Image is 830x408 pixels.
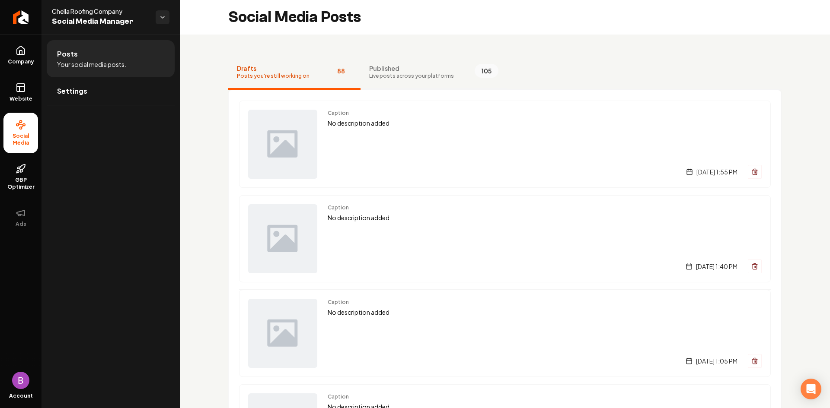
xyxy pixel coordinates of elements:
[228,55,782,90] nav: Tabs
[328,393,762,400] span: Caption
[696,357,737,365] span: [DATE] 1:05 PM
[361,55,507,90] button: PublishedLive posts across your platforms105
[696,168,737,176] span: [DATE] 1:55 PM
[57,60,126,69] span: Your social media posts.
[328,204,762,211] span: Caption
[3,38,38,72] a: Company
[3,76,38,109] a: Website
[239,195,771,282] a: Post previewCaptionNo description added[DATE] 1:40 PM
[328,307,762,317] p: No description added
[52,7,149,16] span: Chella Roofing Company
[328,118,762,128] p: No description added
[12,372,29,389] button: Open user button
[3,177,38,190] span: GBP Optimizer
[57,86,87,96] span: Settings
[52,16,149,28] span: Social Media Manager
[9,392,33,399] span: Account
[248,299,317,368] img: Post preview
[228,55,361,90] button: DraftsPosts you're still working on88
[3,157,38,197] a: GBP Optimizer
[3,133,38,146] span: Social Media
[239,289,771,377] a: Post previewCaptionNo description added[DATE] 1:05 PM
[801,379,821,399] div: Open Intercom Messenger
[239,101,771,188] a: Post previewCaptionNo description added[DATE] 1:55 PM
[330,64,352,78] span: 88
[248,110,317,179] img: Post preview
[248,204,317,273] img: Post preview
[369,73,454,79] span: Live posts across your platforms
[328,299,762,306] span: Caption
[12,372,29,389] img: Brandon Benson
[12,221,30,228] span: Ads
[696,262,737,271] span: [DATE] 1:40 PM
[4,58,38,65] span: Company
[3,201,38,234] button: Ads
[369,64,454,73] span: Published
[228,9,361,26] h2: Social Media Posts
[47,77,175,105] a: Settings
[57,49,78,59] span: Posts
[13,10,29,24] img: Rebolt Logo
[475,64,498,78] span: 105
[328,110,762,117] span: Caption
[6,95,36,102] span: Website
[328,213,762,223] p: No description added
[237,73,310,79] span: Posts you're still working on
[237,64,310,73] span: Drafts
